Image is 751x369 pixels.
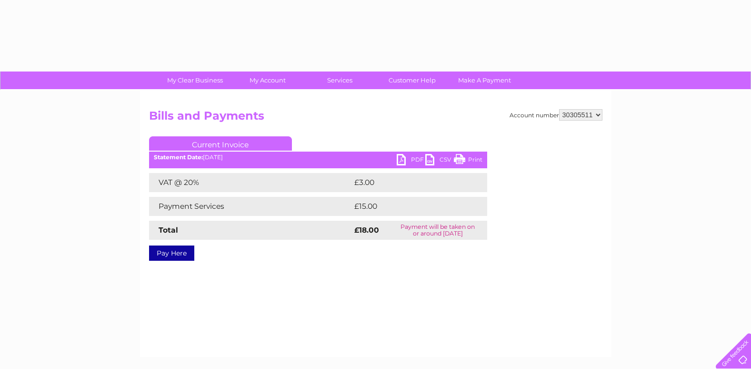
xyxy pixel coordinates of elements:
td: VAT @ 20% [149,173,352,192]
a: My Clear Business [156,72,234,89]
a: CSV [425,154,454,168]
a: Make A Payment [445,72,524,89]
a: Customer Help [373,72,451,89]
td: Payment Services [149,197,352,216]
div: [DATE] [149,154,487,161]
h2: Bills and Payments [149,109,602,127]
a: Services [300,72,379,89]
div: Account number [510,109,602,121]
td: £15.00 [352,197,467,216]
strong: Total [159,225,178,235]
a: Pay Here [149,246,194,261]
a: Current Invoice [149,136,292,151]
strong: £18.00 [354,225,379,235]
a: PDF [397,154,425,168]
td: Payment will be taken on or around [DATE] [389,221,487,240]
td: £3.00 [352,173,465,192]
a: Print [454,154,482,168]
a: My Account [228,72,307,89]
b: Statement Date: [154,154,203,161]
